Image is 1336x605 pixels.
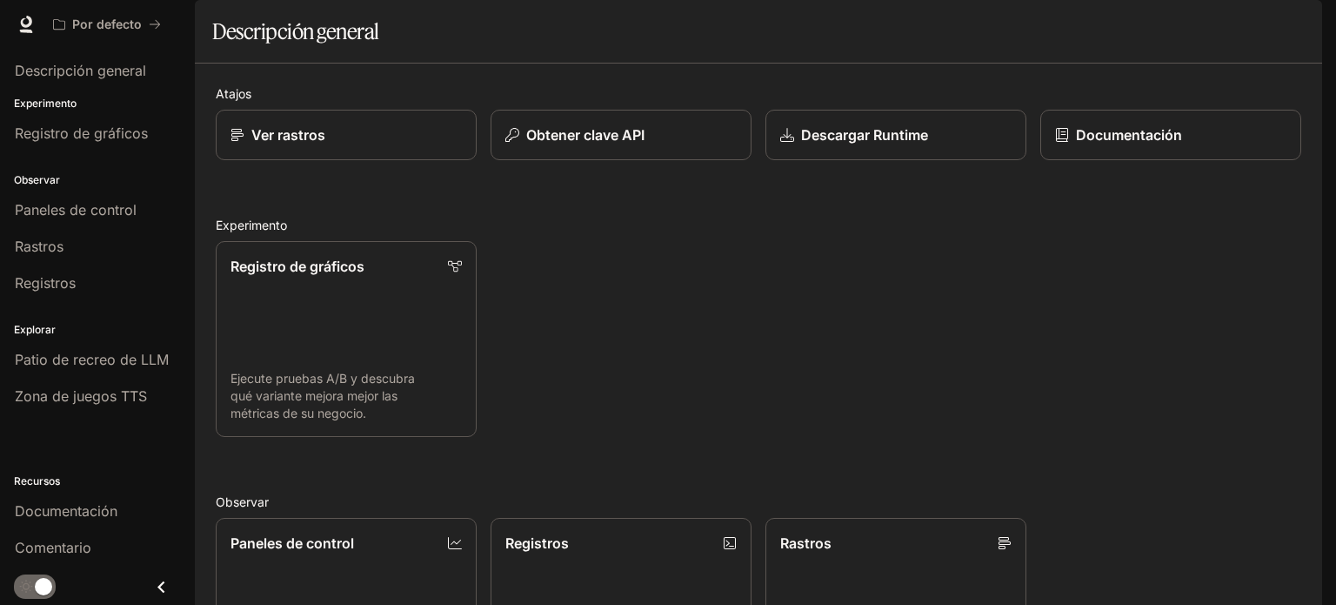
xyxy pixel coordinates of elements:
[212,18,379,44] font: Descripción general
[216,241,477,437] a: Registro de gráficosEjecute pruebas A/B y descubra qué variante mejora mejor las métricas de su n...
[801,126,928,144] font: Descargar Runtime
[1040,110,1301,160] a: Documentación
[45,7,169,42] button: Todos los espacios de trabajo
[505,534,569,552] font: Registros
[780,534,832,552] font: Rastros
[216,110,477,160] a: Ver rastros
[1076,126,1182,144] font: Documentación
[251,126,325,144] font: Ver rastros
[216,218,287,232] font: Experimento
[765,110,1026,160] a: Descargar Runtime
[72,17,142,31] font: Por defecto
[491,110,751,160] button: Obtener clave API
[526,126,645,144] font: Obtener clave API
[216,494,269,509] font: Observar
[216,86,251,101] font: Atajos
[230,534,354,552] font: Paneles de control
[230,258,364,275] font: Registro de gráficos
[230,371,415,420] font: Ejecute pruebas A/B y descubra qué variante mejora mejor las métricas de su negocio.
